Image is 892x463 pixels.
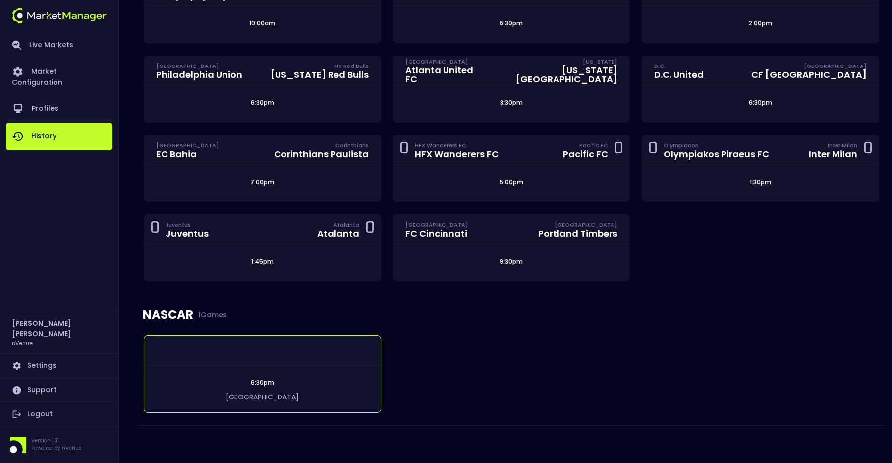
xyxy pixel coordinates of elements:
[405,58,473,66] div: [GEOGRAPHIC_DATA]
[563,150,608,159] div: Pacific FC
[497,257,526,265] span: 9:30pm
[156,62,242,70] div: [GEOGRAPHIC_DATA]
[538,229,617,238] div: Portland Timbers
[334,221,359,229] div: Atalanta
[12,318,107,339] h2: [PERSON_NAME] [PERSON_NAME]
[6,95,112,123] a: Profiles
[12,339,33,347] h3: nVenue
[156,70,242,79] div: Philadelphia Union
[150,220,160,239] div: 0
[247,178,277,186] span: 7:00pm
[809,150,857,159] div: Inter Milan
[751,70,867,79] div: CF [GEOGRAPHIC_DATA]
[415,150,499,159] div: HFX Wanderers FC
[271,70,369,79] div: [US_STATE] Red Bulls
[246,19,278,27] span: 10:00am
[746,19,775,27] span: 2:00pm
[317,229,359,238] div: Atalanta
[12,8,107,23] img: logo
[405,229,468,238] div: FC Cincinnati
[863,141,873,159] div: 0
[6,123,112,150] a: History
[555,221,617,229] div: [GEOGRAPHIC_DATA]
[6,32,112,58] a: Live Markets
[226,392,299,402] span: [GEOGRAPHIC_DATA]
[334,62,369,70] div: NY Red Bulls
[156,150,219,159] div: EC Bahia
[485,66,617,84] div: [US_STATE][GEOGRAPHIC_DATA]
[156,141,219,149] div: [GEOGRAPHIC_DATA]
[31,437,82,444] p: Version 1.31
[648,141,658,159] div: 0
[248,378,277,387] span: 6:30pm
[166,221,209,229] div: Juventus
[248,257,277,265] span: 1:45pm
[335,141,369,149] div: Corinthians
[804,62,867,70] div: [GEOGRAPHIC_DATA]
[6,58,112,95] a: Market Configuration
[6,354,112,378] a: Settings
[405,66,473,84] div: Atlanta United FC
[614,141,623,159] div: 0
[365,220,375,239] div: 0
[654,70,704,79] div: D.C. United
[6,378,112,402] a: Support
[579,141,608,149] div: Pacific FC
[664,141,769,149] div: Olympiacos
[399,141,409,159] div: 0
[654,62,704,70] div: D.C.
[415,141,499,149] div: HFX Wanderers FC
[497,98,526,107] span: 8:30pm
[828,141,857,149] div: Inter Milan
[497,178,526,186] span: 5:00pm
[6,402,112,426] a: Logout
[405,221,468,229] div: [GEOGRAPHIC_DATA]
[747,178,774,186] span: 1:30pm
[583,58,617,66] div: [US_STATE]
[143,294,880,335] div: NASCAR
[6,437,112,453] div: Version 1.31Powered by nVenue
[746,98,775,107] span: 6:30pm
[497,19,526,27] span: 6:30pm
[166,229,209,238] div: Juventus
[664,150,769,159] div: Olympiakos Piraeus FC
[274,150,369,159] div: Corinthians Paulista
[193,311,227,319] span: 1 Games
[31,444,82,452] p: Powered by nVenue
[248,98,277,107] span: 6:30pm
